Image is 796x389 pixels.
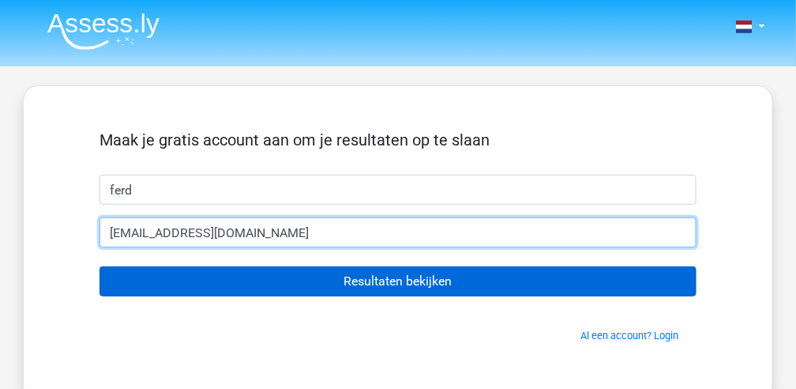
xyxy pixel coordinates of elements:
[99,217,696,247] input: Email
[99,175,696,205] input: Voornaam
[47,13,160,50] img: Assessly
[99,266,696,296] input: Resultaten bekijken
[580,330,678,342] a: Al een account? Login
[99,130,696,149] h5: Maak je gratis account aan om je resultaten op te slaan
